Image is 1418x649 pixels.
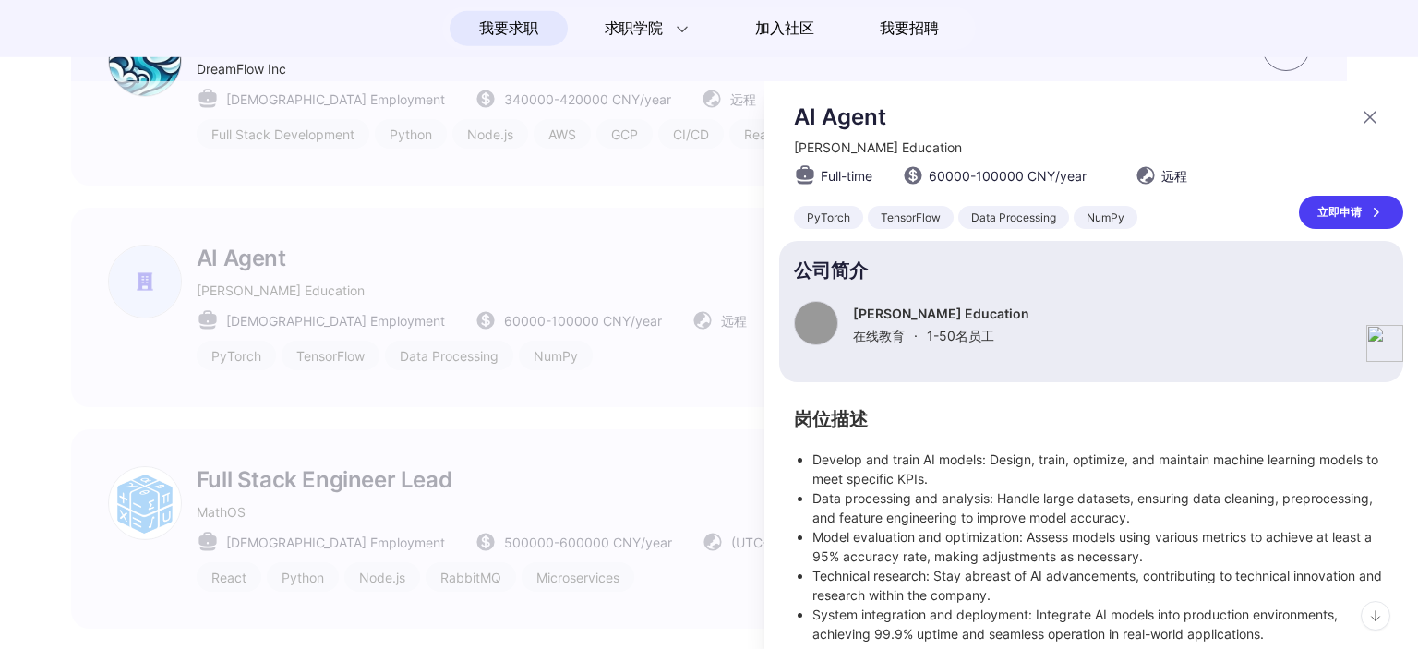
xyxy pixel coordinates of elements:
li: Data processing and analysis: Handle large datasets, ensuring data cleaning, preprocessing, and f... [812,488,1388,527]
div: TensorFlow [868,206,954,229]
p: 公司简介 [794,263,1388,279]
li: Develop and train AI models: Design, train, optimize, and maintain machine learning models to mee... [812,450,1388,488]
div: NumPy [1074,206,1137,229]
span: 我要求职 [479,14,537,43]
span: 求职学院 [605,18,663,40]
span: · [914,328,918,343]
li: Model evaluation and optimization: Assess models using various metrics to achieve at least a 95% ... [812,527,1388,566]
li: System integration and deployment: Integrate AI models into production environments, achieving 99... [812,605,1388,643]
p: [PERSON_NAME] Education [853,306,1029,321]
span: Full-time [821,166,872,186]
span: 60000 - 100000 CNY /year [929,166,1087,186]
li: Technical research: Stay abreast of AI advancements, contributing to technical innovation and res... [812,566,1388,605]
p: AI Agent [794,103,1348,130]
span: 远程 [1161,166,1187,186]
div: PyTorch [794,206,863,229]
h2: 岗位描述 [794,412,1388,427]
span: 我要招聘 [880,18,938,40]
a: 立即申请 [1299,196,1403,229]
span: 1-50 名员工 [927,328,994,343]
span: [PERSON_NAME] Education [794,139,962,155]
span: DreamFlow Inc [197,61,286,77]
span: 在线教育 [853,328,905,343]
span: 加入社区 [755,14,813,43]
div: Data Processing [958,206,1069,229]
